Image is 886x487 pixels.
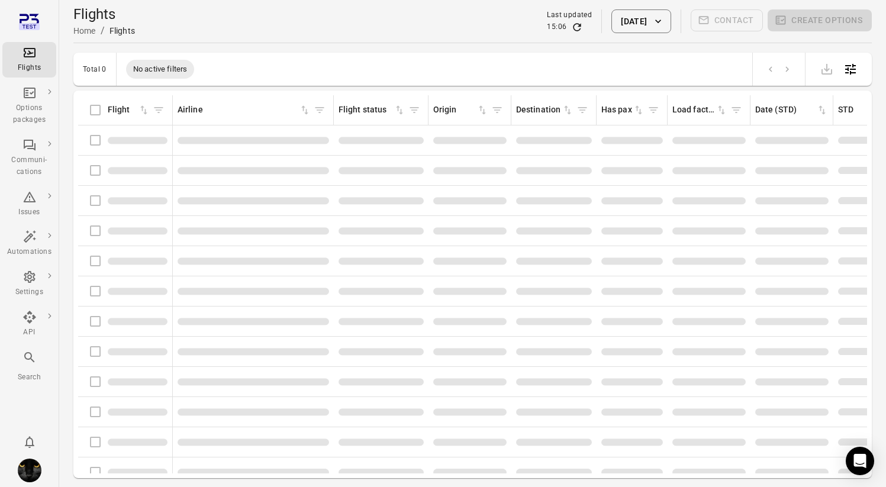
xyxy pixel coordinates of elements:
span: Filter by flight [150,101,167,119]
a: Communi-cations [2,134,56,182]
div: Total 0 [83,65,107,73]
span: Please make a selection to export [815,63,839,74]
span: Filter by load factor [727,101,745,119]
div: Open Intercom Messenger [846,447,874,475]
a: Home [73,26,96,36]
div: Sort by has pax in ascending order [601,104,645,117]
div: Issues [7,207,51,218]
span: Filter by has pax [645,101,662,119]
a: Options packages [2,82,56,130]
h1: Flights [73,5,135,24]
span: Filter by destination [574,101,591,119]
div: Flights [7,62,51,74]
nav: Breadcrumbs [73,24,135,38]
div: Search [7,372,51,383]
button: Open table configuration [839,57,862,81]
a: API [2,307,56,342]
nav: pagination navigation [762,62,795,77]
div: Sort by flight in ascending order [108,104,150,117]
div: Automations [7,246,51,258]
div: Communi-cations [7,154,51,178]
div: 15:06 [547,21,566,33]
a: Automations [2,226,56,262]
button: Notifications [18,430,41,454]
span: Filter by airline [311,101,328,119]
span: Please make a selection to create an option package [768,9,872,33]
button: [DATE] [611,9,671,33]
div: Settings [7,286,51,298]
a: Issues [2,186,56,222]
button: Refresh data [571,21,583,33]
a: Flights [2,42,56,78]
span: Filter by origin [488,101,506,119]
div: API [7,327,51,338]
img: images [18,459,41,482]
button: Search [2,347,56,386]
div: Flights [109,25,135,37]
li: / [101,24,105,38]
div: Sort by airline in ascending order [178,104,311,117]
div: Sort by destination in ascending order [516,104,574,117]
div: Last updated [547,9,592,21]
div: Options packages [7,102,51,126]
div: Sort by origin in ascending order [433,104,488,117]
span: No active filters [126,63,195,75]
div: Sort by load factor in ascending order [672,104,727,117]
a: Settings [2,266,56,302]
div: Sort by flight status in ascending order [339,104,405,117]
div: Sort by date (STD) in ascending order [755,104,828,117]
span: Filter by flight status [405,101,423,119]
span: Please make a selection to create communications [691,9,763,33]
button: Iris [13,454,46,487]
